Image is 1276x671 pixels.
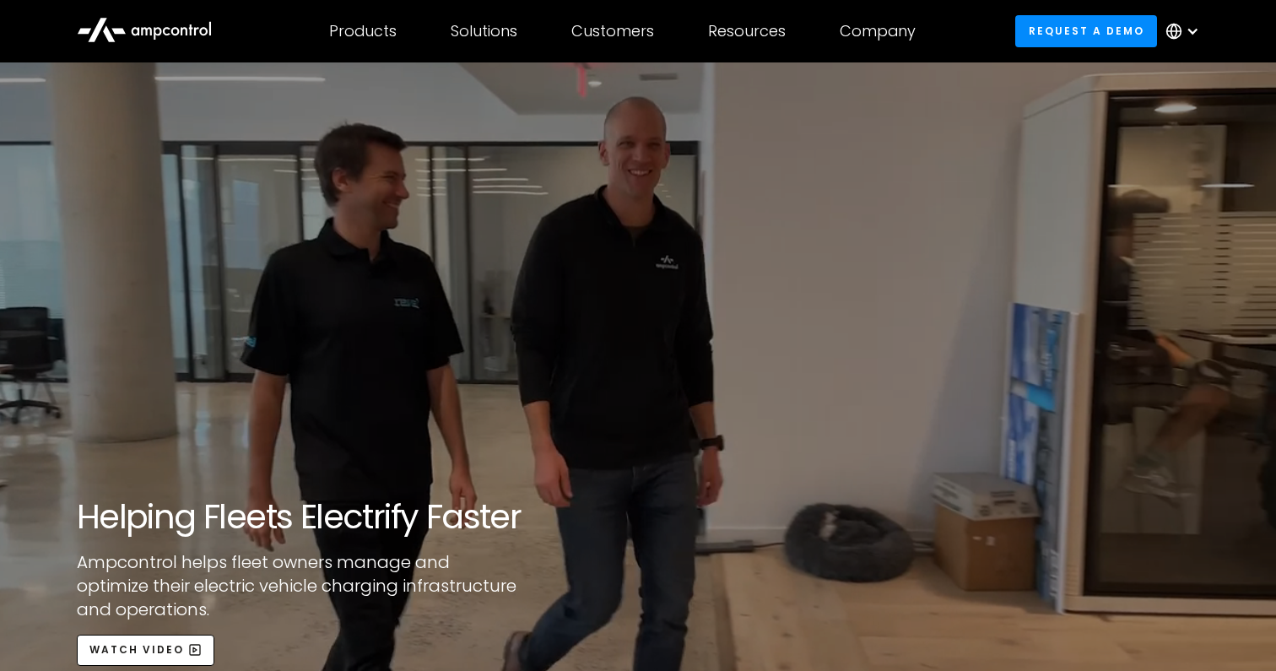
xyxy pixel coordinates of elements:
div: Resources [708,22,786,41]
a: Request a demo [1015,15,1157,46]
div: Company [840,22,916,41]
div: Solutions [451,22,517,41]
div: Customers [571,22,654,41]
div: Products [329,22,397,41]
